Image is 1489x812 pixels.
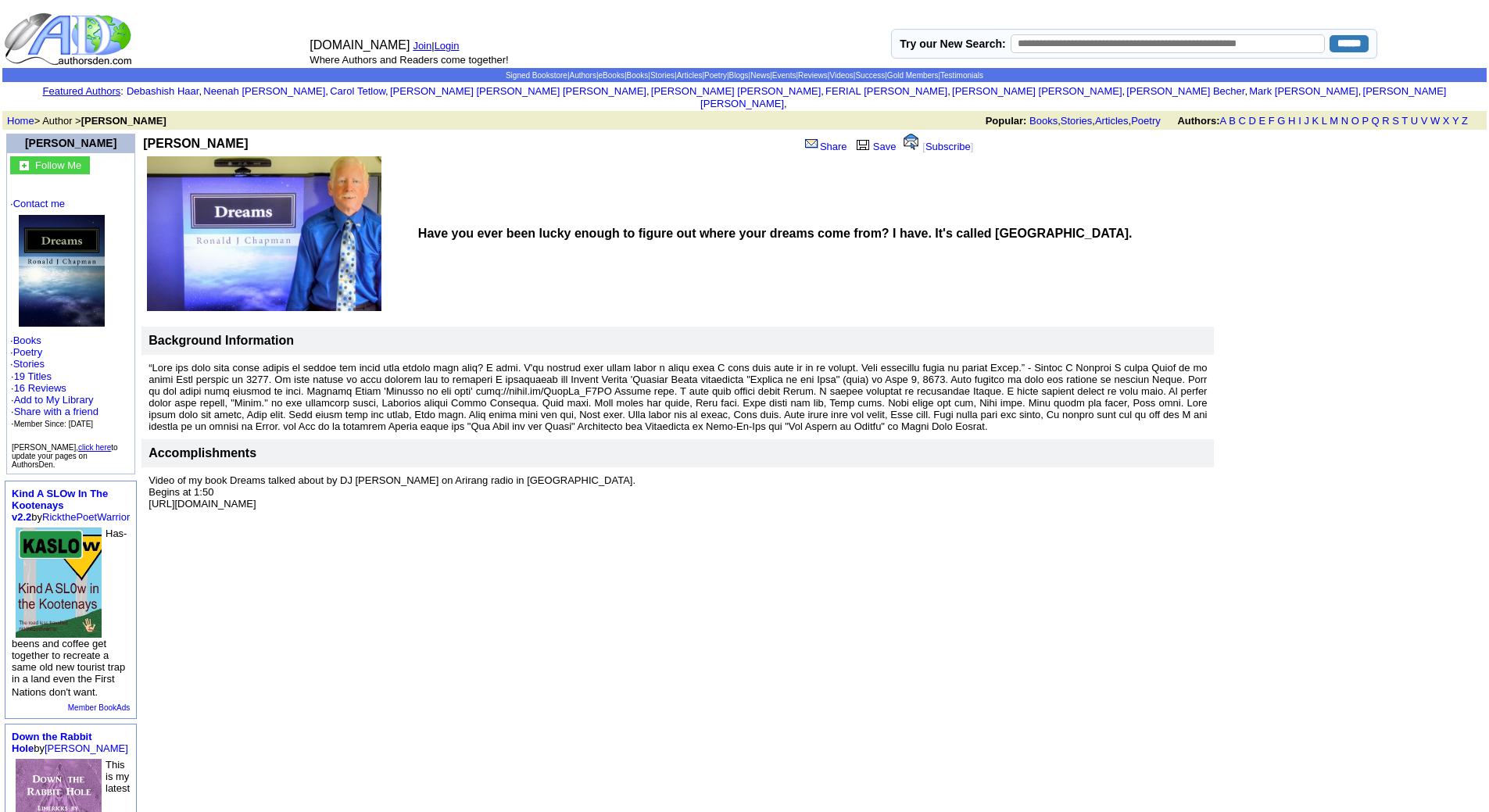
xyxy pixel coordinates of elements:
[13,334,41,346] a: Books
[627,71,649,80] a: Books
[1322,115,1327,127] a: L
[1125,88,1126,96] font: i
[1371,115,1379,127] a: Q
[855,71,885,80] a: Success
[390,85,646,97] a: [PERSON_NAME] [PERSON_NAME] [PERSON_NAME]
[1288,115,1295,127] a: H
[13,358,45,370] a: Stories
[1411,115,1418,127] a: U
[853,141,897,152] a: Save
[149,446,256,460] font: Accomplishments
[127,85,1447,109] font: , , , , , , , , , ,
[1177,115,1219,127] b: Authors:
[45,742,128,754] a: [PERSON_NAME]
[704,71,727,80] a: Poetry
[35,158,81,171] a: Follow Me
[43,85,121,97] a: Featured Authors
[700,85,1446,109] a: [PERSON_NAME] [PERSON_NAME]
[16,528,102,638] img: 78430.jpg
[950,88,952,96] font: i
[14,394,94,406] a: Add to My Library
[650,88,651,96] font: i
[1382,115,1389,127] a: R
[824,88,825,96] font: i
[1341,115,1348,127] a: N
[13,198,65,209] a: Contact me
[971,141,974,152] font: ]
[12,488,130,523] font: by
[328,88,330,96] font: i
[1269,115,1275,127] a: F
[14,382,66,394] a: 16 Reviews
[10,198,131,430] font: · · · ·
[854,138,872,150] img: library.gif
[1312,115,1319,127] a: K
[1061,115,1092,127] a: Stories
[940,71,983,80] a: Testimonials
[143,137,248,150] b: [PERSON_NAME]
[900,38,1005,50] label: Try our New Search:
[78,443,111,452] a: click here
[1351,115,1359,127] a: O
[1238,115,1245,127] a: C
[19,215,105,327] img: 64021.jpg
[7,115,166,127] font: > Author >
[149,334,294,347] b: Background Information
[1220,115,1226,127] a: A
[1229,115,1236,127] a: B
[772,71,796,80] a: Events
[1277,115,1285,127] a: G
[787,100,789,109] font: i
[13,346,43,358] a: Poetry
[1258,115,1265,127] a: E
[1330,115,1338,127] a: M
[310,54,508,66] font: Where Authors and Readers come together!
[805,138,818,150] img: share_page.gif
[1430,115,1440,127] a: W
[11,370,98,429] font: · ·
[925,141,971,152] a: Subscribe
[1401,115,1408,127] a: T
[506,71,983,80] span: | | | | | | | | | | | | | |
[4,12,135,66] img: logo_ad.gif
[330,85,385,97] a: Carol Tetlow
[68,703,130,712] a: Member BookAds
[1095,115,1129,127] a: Articles
[677,71,703,80] a: Articles
[1304,115,1309,127] a: J
[1362,115,1368,127] a: P
[14,370,52,382] a: 19 Titles
[418,227,1133,240] b: Have you ever been lucky enough to figure out where your dreams come from? I have. It's called [G...
[904,134,918,150] img: alert.gif
[202,88,203,96] font: i
[986,115,1027,127] b: Popular:
[1361,88,1362,96] font: i
[127,85,199,97] a: Debashish Haar
[81,115,166,127] b: [PERSON_NAME]
[569,71,596,80] a: Authors
[12,443,118,469] font: [PERSON_NAME], to update your pages on AuthorsDen.
[651,85,821,97] a: [PERSON_NAME] [PERSON_NAME]
[798,71,828,80] a: Reviews
[650,71,675,80] a: Stories
[1126,85,1244,97] a: [PERSON_NAME] Becher
[25,137,116,149] font: [PERSON_NAME]
[599,71,625,80] a: eBooks
[952,85,1122,97] a: [PERSON_NAME] [PERSON_NAME]
[11,394,98,429] font: · · ·
[35,159,81,171] font: Follow Me
[14,420,94,428] font: Member Since: [DATE]
[310,38,410,52] font: [DOMAIN_NAME]
[1452,115,1459,127] a: Y
[1249,85,1358,97] a: Mark [PERSON_NAME]
[14,406,98,417] a: Share with a friend
[1421,115,1428,127] a: V
[922,141,925,152] font: [
[20,161,29,170] img: gc.jpg
[12,488,108,523] a: Kind A SLOw In The Kootenays v2.2
[388,88,390,96] font: i
[43,85,123,97] font: :
[986,115,1482,127] font: , , ,
[729,71,749,80] a: Blogs
[203,85,325,97] a: Neenah [PERSON_NAME]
